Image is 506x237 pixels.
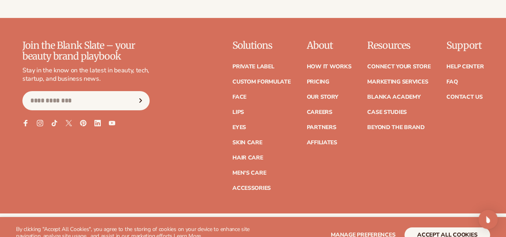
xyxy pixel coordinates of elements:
[132,91,149,110] button: Subscribe
[306,79,329,85] a: Pricing
[232,94,246,100] a: Face
[446,64,484,70] a: Help Center
[232,125,246,130] a: Eyes
[478,210,498,229] div: Open Intercom Messenger
[232,185,271,191] a: Accessories
[232,170,266,176] a: Men's Care
[446,94,482,100] a: Contact Us
[306,110,332,115] a: Careers
[367,79,428,85] a: Marketing services
[446,40,484,51] p: Support
[367,125,425,130] a: Beyond the brand
[306,140,337,145] a: Affiliates
[367,94,420,100] a: Blanka Academy
[306,94,338,100] a: Our Story
[446,79,458,85] a: FAQ
[232,79,291,85] a: Custom formulate
[232,40,291,51] p: Solutions
[306,125,336,130] a: Partners
[232,155,263,161] a: Hair Care
[367,40,430,51] p: Resources
[232,110,244,115] a: Lips
[306,40,351,51] p: About
[232,64,274,70] a: Private label
[367,64,430,70] a: Connect your store
[306,64,351,70] a: How It Works
[22,66,150,83] p: Stay in the know on the latest in beauty, tech, startup, and business news.
[22,40,150,62] p: Join the Blank Slate – your beauty brand playbook
[367,110,407,115] a: Case Studies
[232,140,262,145] a: Skin Care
